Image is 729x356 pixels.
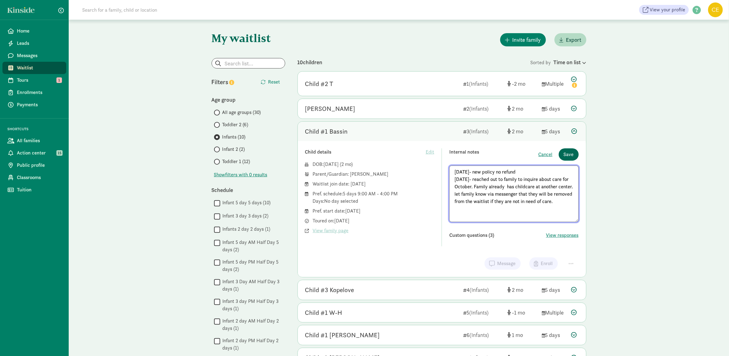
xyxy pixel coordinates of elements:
[222,133,246,141] span: Infants (10)
[305,104,355,114] div: Ailing Martino
[222,146,245,153] span: Infant 2 (2)
[512,80,526,87] span: -2
[220,225,270,233] label: Infants 2 day 2 days (1)
[512,286,524,293] span: 2
[2,99,66,111] a: Payments
[512,309,525,316] span: -1
[220,337,285,352] label: Infant 2 day PM Half Day 2 days (1)
[531,58,586,66] div: Sorted by
[508,331,537,339] div: [object Object]
[470,331,489,338] span: (Infants)
[17,101,61,108] span: Payments
[305,148,426,156] div: Child details
[17,137,61,144] span: All families
[463,308,503,317] div: 5
[2,37,66,49] a: Leads
[220,212,269,220] label: Infant 3 day 3 days (2)
[698,327,729,356] div: Chat Widget
[220,258,285,273] label: Infant 5 day PM Half Day 5 days (2)
[56,150,63,156] span: 15
[212,77,248,87] div: Filters
[512,128,524,135] span: 2
[426,148,434,156] span: Edit
[313,180,435,188] div: Waitlist join date: [DATE]
[546,232,579,239] span: View responses
[212,96,285,104] div: Age group
[512,331,523,338] span: 1
[17,186,61,194] span: Tuition
[212,186,285,194] div: Schedule
[313,190,435,205] div: Pref. schedule: 5 days 9:00 AM - 4:00 PM Days: No day selected
[508,80,537,88] div: [object Object]
[512,105,524,112] span: 2
[485,257,521,270] button: Message
[313,170,435,178] div: Parent/Guardian: [PERSON_NAME]
[313,217,435,225] div: Toured on: [DATE]
[541,260,553,267] span: Enroll
[2,171,66,184] a: Classrooms
[79,4,251,16] input: Search for a family, child or location
[305,285,354,295] div: Child #3 Kopelove
[214,171,267,178] button: Showfilters with 0 results
[542,308,566,317] div: Multiple
[463,286,503,294] div: 4
[566,36,581,44] span: Export
[539,151,553,158] button: Cancel
[529,257,558,270] button: Enroll
[2,25,66,37] a: Home
[17,162,61,169] span: Public profile
[214,171,267,178] span: Show filters with 0 results
[650,6,685,14] span: View your profile
[17,52,61,59] span: Messages
[256,76,285,88] button: Reset
[56,77,62,83] span: 1
[542,331,566,339] div: 5 days
[564,151,574,158] span: Save
[212,58,285,68] input: Search list...
[554,58,586,66] div: Time on list
[463,80,503,88] div: 1
[470,105,489,112] span: (Infants)
[305,79,333,89] div: Child #2 T
[17,174,61,181] span: Classrooms
[305,127,348,136] div: Child #1 Bassin
[222,121,248,128] span: Toddler 2 (6)
[220,278,285,293] label: Infant 3 Day AM Half Day 3 days (1)
[212,32,285,44] h1: My waitlist
[342,161,351,167] span: 2
[542,80,566,88] div: Multiple
[17,64,61,72] span: Waitlist
[2,86,66,99] a: Enrollments
[542,286,566,294] div: 5 days
[220,199,271,206] label: Infant 5 day 5 days (10)
[497,260,516,267] span: Message
[17,149,61,157] span: Action center
[639,5,689,15] a: View your profile
[17,27,61,35] span: Home
[508,308,537,317] div: [object Object]
[508,127,537,135] div: [object Object]
[2,74,66,86] a: Tours 1
[313,227,349,234] button: View family page
[17,40,61,47] span: Leads
[449,232,546,239] div: Custom questions (3)
[2,49,66,62] a: Messages
[324,161,339,167] span: [DATE]
[508,104,537,113] div: [object Object]
[470,128,489,135] span: (Infants)
[463,331,503,339] div: 6
[17,89,61,96] span: Enrollments
[220,298,285,312] label: Infant 3 day PM Half Day 3 days (1)
[2,159,66,171] a: Public profile
[542,127,566,135] div: 5 days
[542,104,566,113] div: 5 days
[17,76,61,84] span: Tours
[2,147,66,159] a: Action center 15
[313,161,435,168] div: DOB: ( )
[469,80,489,87] span: (Infants)
[449,148,539,161] div: Internal notes
[268,78,280,86] span: Reset
[2,184,66,196] a: Tuition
